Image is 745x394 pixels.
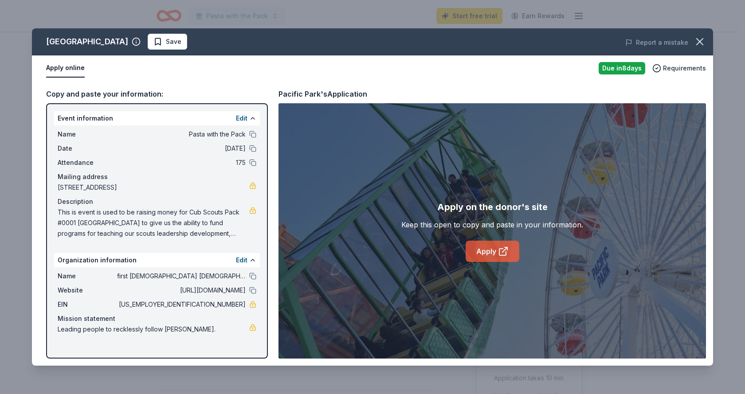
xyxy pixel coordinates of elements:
[437,200,548,214] div: Apply on the donor's site
[46,35,128,49] div: [GEOGRAPHIC_DATA]
[58,143,117,154] span: Date
[54,253,260,267] div: Organization information
[58,196,256,207] div: Description
[663,63,706,74] span: Requirements
[599,62,645,74] div: Due in 8 days
[236,255,247,265] button: Edit
[278,88,367,100] div: Pacific Park's Application
[58,299,117,310] span: EIN
[466,241,519,262] a: Apply
[46,59,85,78] button: Apply online
[58,285,117,296] span: Website
[58,313,256,324] div: Mission statement
[236,113,247,124] button: Edit
[117,157,246,168] span: 175
[58,207,249,239] span: This is event is used to be raising money for Cub Scouts Pack #0001 [GEOGRAPHIC_DATA] to give us ...
[58,129,117,140] span: Name
[117,285,246,296] span: [URL][DOMAIN_NAME]
[117,271,246,281] span: first [DEMOGRAPHIC_DATA] [DEMOGRAPHIC_DATA] [GEOGRAPHIC_DATA]
[54,111,260,125] div: Event information
[652,63,706,74] button: Requirements
[401,219,583,230] div: Keep this open to copy and paste in your information.
[58,182,249,193] span: [STREET_ADDRESS]
[148,34,187,50] button: Save
[166,36,181,47] span: Save
[58,157,117,168] span: Attendance
[58,271,117,281] span: Name
[625,37,688,48] button: Report a mistake
[117,143,246,154] span: [DATE]
[58,172,256,182] div: Mailing address
[117,299,246,310] span: [US_EMPLOYER_IDENTIFICATION_NUMBER]
[58,324,249,335] span: Leading people to recklessly follow [PERSON_NAME].
[46,88,268,100] div: Copy and paste your information:
[117,129,246,140] span: Pasta with the Pack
